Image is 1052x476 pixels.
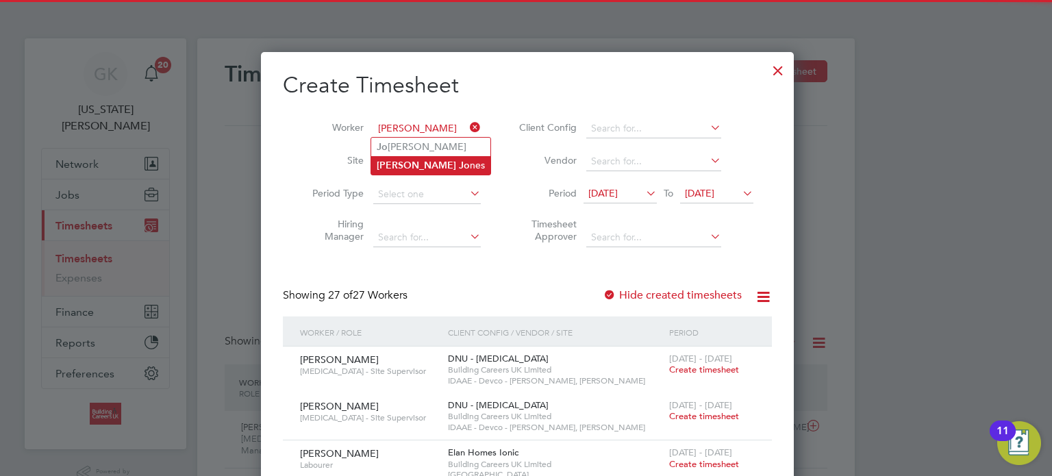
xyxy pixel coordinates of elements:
[371,138,490,156] li: [PERSON_NAME]
[373,228,481,247] input: Search for...
[515,154,577,166] label: Vendor
[302,121,364,134] label: Worker
[515,218,577,242] label: Timesheet Approver
[669,353,732,364] span: [DATE] - [DATE]
[459,160,470,171] b: Jo
[448,422,663,433] span: IDAAE - Devco - [PERSON_NAME], [PERSON_NAME]
[669,458,739,470] span: Create timesheet
[283,71,772,100] h2: Create Timesheet
[448,375,663,386] span: IDAAE - Devco - [PERSON_NAME], [PERSON_NAME]
[283,288,410,303] div: Showing
[371,156,490,175] li: nes
[515,121,577,134] label: Client Config
[300,447,379,460] span: [PERSON_NAME]
[669,399,732,411] span: [DATE] - [DATE]
[328,288,408,302] span: 27 Workers
[997,421,1041,465] button: Open Resource Center, 11 new notifications
[669,447,732,458] span: [DATE] - [DATE]
[448,399,549,411] span: DNU - [MEDICAL_DATA]
[377,141,388,153] b: Jo
[300,353,379,366] span: [PERSON_NAME]
[302,218,364,242] label: Hiring Manager
[666,316,758,348] div: Period
[588,187,618,199] span: [DATE]
[997,431,1009,449] div: 11
[515,187,577,199] label: Period
[373,119,481,138] input: Search for...
[444,316,666,348] div: Client Config / Vendor / Site
[448,459,663,470] span: Building Careers UK Limited
[603,288,742,302] label: Hide created timesheets
[448,447,518,458] span: Elan Homes Ionic
[300,460,438,471] span: Labourer
[300,412,438,423] span: [MEDICAL_DATA] - Site Supervisor
[300,366,438,377] span: [MEDICAL_DATA] - Site Supervisor
[302,154,364,166] label: Site
[300,400,379,412] span: [PERSON_NAME]
[586,152,721,171] input: Search for...
[448,353,549,364] span: DNU - [MEDICAL_DATA]
[297,316,444,348] div: Worker / Role
[586,119,721,138] input: Search for...
[586,228,721,247] input: Search for...
[328,288,353,302] span: 27 of
[302,187,364,199] label: Period Type
[669,410,739,422] span: Create timesheet
[660,184,677,202] span: To
[373,185,481,204] input: Select one
[448,364,663,375] span: Building Careers UK Limited
[448,411,663,422] span: Building Careers UK Limited
[685,187,714,199] span: [DATE]
[377,160,456,171] b: [PERSON_NAME]
[669,364,739,375] span: Create timesheet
